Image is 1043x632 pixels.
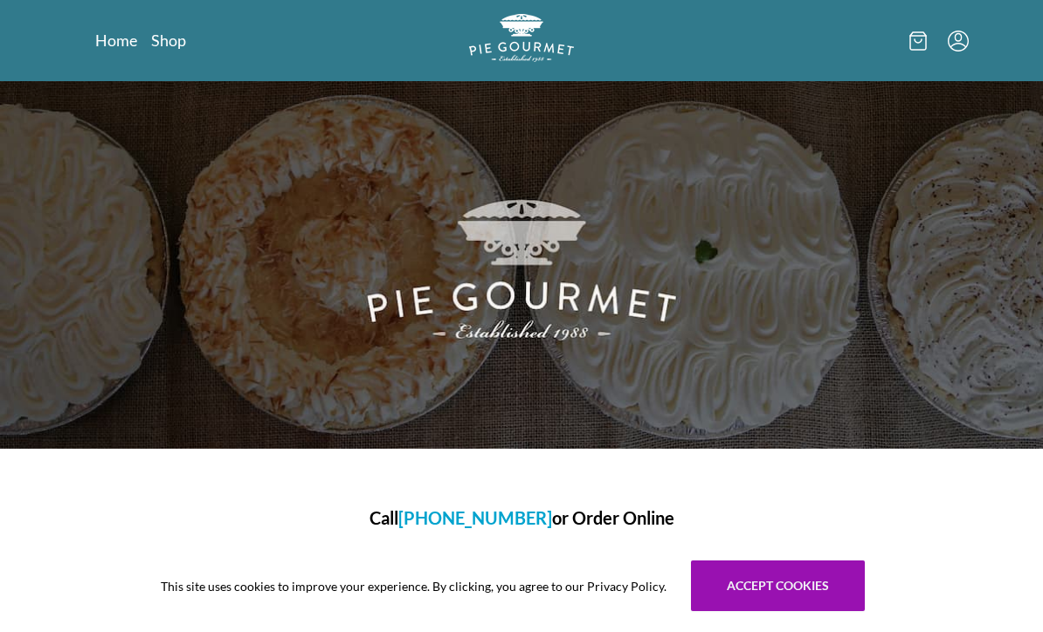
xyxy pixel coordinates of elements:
a: Home [95,30,137,51]
button: Accept cookies [691,560,865,611]
img: logo [469,14,574,62]
span: This site uses cookies to improve your experience. By clicking, you agree to our Privacy Policy. [161,577,667,595]
h1: Call or Order Online [116,505,927,531]
button: Menu [948,31,969,52]
a: Logo [469,14,574,67]
a: [PHONE_NUMBER] [398,507,552,528]
a: Shop [151,30,186,51]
